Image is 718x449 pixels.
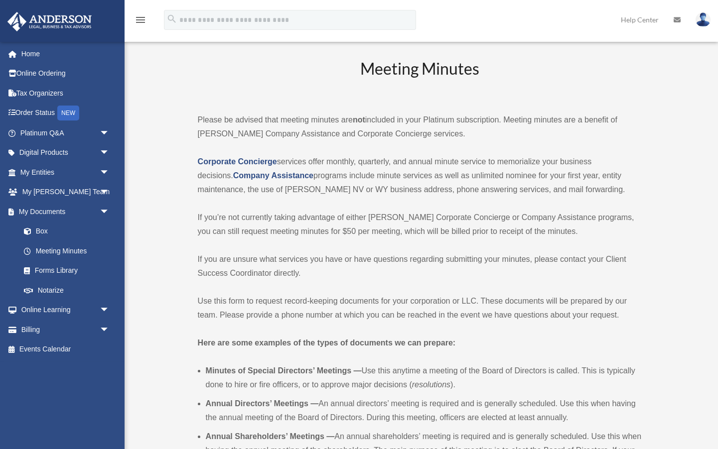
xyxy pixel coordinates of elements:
[7,64,125,84] a: Online Ordering
[14,280,125,300] a: Notarize
[100,123,120,143] span: arrow_drop_down
[14,222,125,241] a: Box
[100,202,120,222] span: arrow_drop_down
[198,113,643,141] p: Please be advised that meeting minutes are included in your Platinum subscription. Meeting minute...
[166,13,177,24] i: search
[198,252,643,280] p: If you are unsure what services you have or have questions regarding submitting your minutes, ple...
[206,397,643,425] li: An annual directors’ meeting is required and is generally scheduled. Use this when having the ann...
[100,320,120,340] span: arrow_drop_down
[198,211,643,238] p: If you’re not currently taking advantage of either [PERSON_NAME] Corporate Concierge or Company A...
[7,83,125,103] a: Tax Organizers
[198,294,643,322] p: Use this form to request record-keeping documents for your corporation or LLC. These documents wi...
[198,157,277,166] a: Corporate Concierge
[14,261,125,281] a: Forms Library
[100,300,120,321] span: arrow_drop_down
[198,58,643,99] h2: Meeting Minutes
[57,106,79,120] div: NEW
[206,399,319,408] b: Annual Directors’ Meetings —
[14,241,120,261] a: Meeting Minutes
[7,123,125,143] a: Platinum Q&Aarrow_drop_down
[206,432,335,441] b: Annual Shareholders’ Meetings —
[198,155,643,197] p: services offer monthly, quarterly, and annual minute service to memorialize your business decisio...
[198,338,456,347] strong: Here are some examples of the types of documents we can prepare:
[696,12,711,27] img: User Pic
[135,14,146,26] i: menu
[100,182,120,203] span: arrow_drop_down
[206,366,362,375] b: Minutes of Special Directors’ Meetings —
[7,182,125,202] a: My [PERSON_NAME] Teamarrow_drop_down
[233,171,313,180] a: Company Assistance
[100,162,120,183] span: arrow_drop_down
[7,44,125,64] a: Home
[7,339,125,359] a: Events Calendar
[7,162,125,182] a: My Entitiesarrow_drop_down
[7,320,125,339] a: Billingarrow_drop_down
[135,17,146,26] a: menu
[7,202,125,222] a: My Documentsarrow_drop_down
[100,143,120,163] span: arrow_drop_down
[206,364,643,392] li: Use this anytime a meeting of the Board of Directors is called. This is typically done to hire or...
[412,380,450,389] em: resolutions
[7,300,125,320] a: Online Learningarrow_drop_down
[7,143,125,163] a: Digital Productsarrow_drop_down
[353,115,365,124] strong: not
[7,103,125,123] a: Order StatusNEW
[4,12,95,31] img: Anderson Advisors Platinum Portal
